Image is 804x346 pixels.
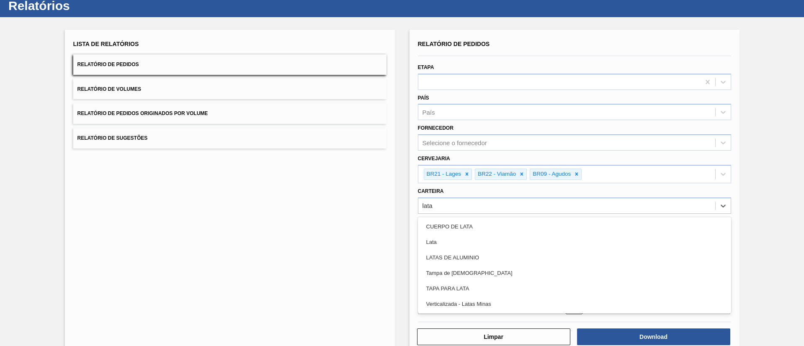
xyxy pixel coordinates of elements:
div: Tampa de [DEMOGRAPHIC_DATA] [418,265,731,281]
button: Relatório de Sugestões [73,128,387,149]
label: Carteira [418,188,444,194]
div: BR22 - Viamão [475,169,517,179]
label: País [418,95,429,101]
span: Lista de Relatórios [73,41,139,47]
div: Verticalizada - Latas Minas [418,296,731,312]
div: Selecione o fornecedor [423,139,487,146]
div: TAPA PARA LATA [418,281,731,296]
span: Relatório de Pedidos Originados por Volume [77,110,208,116]
div: CUERPO DE LATA [418,219,731,234]
button: Limpar [417,328,570,345]
div: BR09 - Agudos [530,169,572,179]
label: Etapa [418,64,434,70]
span: Relatório de Pedidos [418,41,490,47]
button: Relatório de Pedidos Originados por Volume [73,103,387,124]
label: Cervejaria [418,156,450,161]
div: Lata [418,234,731,250]
div: BR21 - Lages [424,169,463,179]
span: Relatório de Pedidos [77,62,139,67]
div: País [423,109,435,116]
div: LATAS DE ALUMINIO [418,250,731,265]
label: Fornecedor [418,125,454,131]
span: Relatório de Volumes [77,86,141,92]
h1: Relatórios [8,1,157,10]
button: Relatório de Pedidos [73,54,387,75]
button: Relatório de Volumes [73,79,387,100]
button: Download [577,328,730,345]
span: Relatório de Sugestões [77,135,148,141]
